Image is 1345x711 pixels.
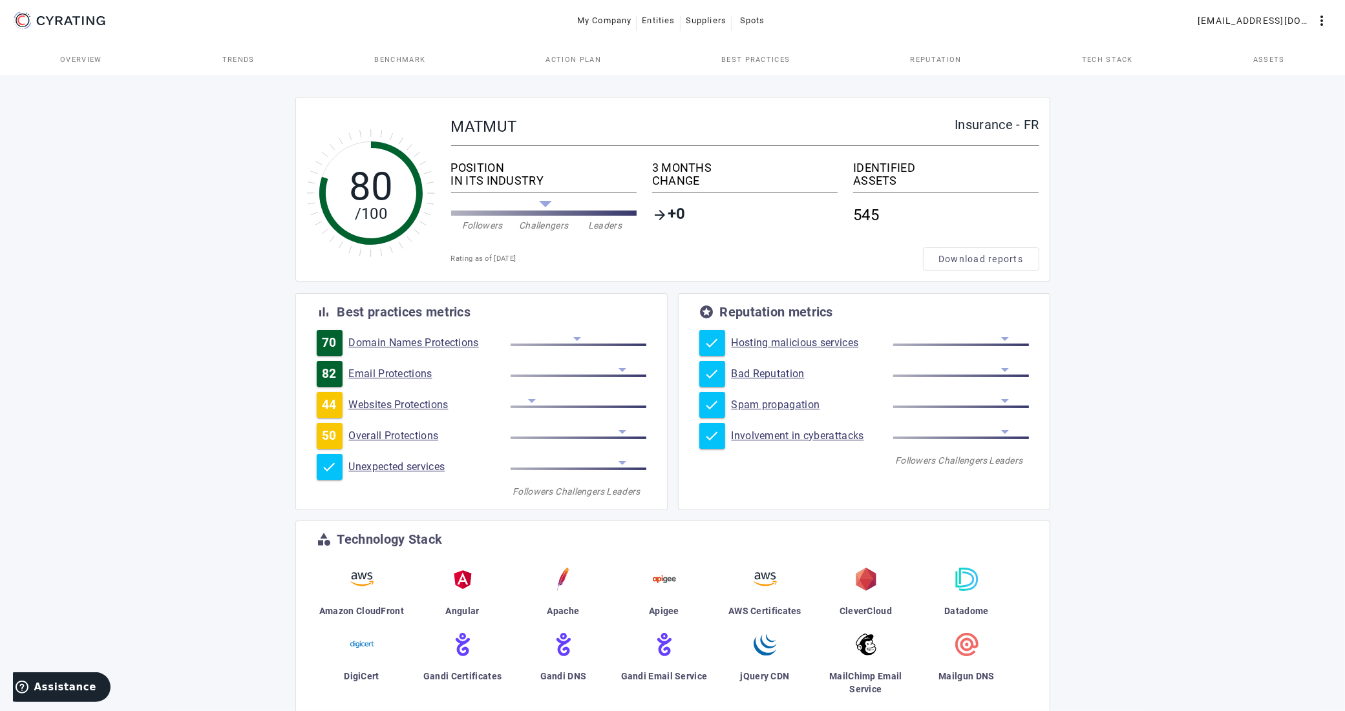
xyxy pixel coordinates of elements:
[418,562,508,628] a: Angular
[893,454,938,467] div: Followers
[451,118,955,135] div: MATMUT
[344,671,379,681] span: DigiCert
[556,485,601,498] div: Challengers
[577,10,632,31] span: My Company
[354,205,387,223] tspan: /100
[652,161,838,174] div: 3 MONTHS
[732,429,893,442] a: Involvement in cyberattacks
[1253,56,1285,63] span: Assets
[317,304,332,320] mat-icon: bar_chart
[322,459,337,475] mat-icon: check
[418,628,508,706] a: Gandi Certificates
[621,671,708,681] span: Gandi Email Service
[984,454,1029,467] div: Leaders
[337,533,443,546] div: Technology Stack
[704,397,720,413] mat-icon: check
[821,628,911,706] a: MailChimp Email Service
[545,56,601,63] span: Action Plan
[322,429,337,442] span: 50
[642,10,675,31] span: Entities
[518,628,609,706] a: Gandi DNS
[720,628,810,706] a: jQuery CDN
[720,562,810,628] a: AWS Certificates
[853,198,1039,232] div: 545
[704,428,720,444] mat-icon: check
[322,336,337,349] span: 70
[720,305,833,318] div: Reputation metrics
[741,671,790,681] span: jQuery CDN
[740,10,765,31] span: Spots
[853,161,1039,174] div: IDENTIFIED
[349,429,511,442] a: Overall Protections
[572,9,637,32] button: My Company
[349,336,511,349] a: Domain Names Protections
[911,56,962,63] span: Reputation
[637,9,680,32] button: Entities
[1192,9,1335,32] button: [EMAIL_ADDRESS][DOMAIN_NAME]
[1198,10,1314,31] span: [EMAIL_ADDRESS][DOMAIN_NAME]
[540,671,587,681] span: Gandi DNS
[511,485,556,498] div: Followers
[840,606,892,616] span: CleverCloud
[349,460,511,473] a: Unexpected services
[518,562,609,628] a: Apache
[317,562,407,628] a: Amazon CloudFront
[652,174,838,187] div: CHANGE
[13,672,111,705] iframe: Ouvre un widget dans lequel vous pouvez trouver plus d’informations
[853,174,1039,187] div: ASSETS
[317,628,407,706] a: DigiCert
[732,367,893,380] a: Bad Reputation
[322,398,337,411] span: 44
[652,207,668,223] mat-icon: arrow_forward
[699,304,715,320] mat-icon: stars
[704,366,720,382] mat-icon: check
[319,606,404,616] span: Amazon CloudFront
[575,219,636,232] div: Leaders
[349,367,511,380] a: Email Protections
[513,219,575,232] div: Challengers
[681,9,732,32] button: Suppliers
[938,454,984,467] div: Challengers
[322,367,337,380] span: 82
[60,56,102,63] span: Overview
[923,247,1039,271] button: Download reports
[445,606,479,616] span: Angular
[37,16,105,25] g: CYRATING
[451,161,637,174] div: POSITION
[547,606,580,616] span: Apache
[732,9,773,32] button: Spots
[732,336,893,349] a: Hosting malicious services
[375,56,426,63] span: Benchmark
[686,10,726,31] span: Suppliers
[619,562,710,628] a: Apigee
[955,118,1039,131] div: Insurance - FR
[423,671,502,681] span: Gandi Certificates
[317,531,332,547] mat-icon: category
[452,219,513,232] div: Followers
[821,562,911,628] a: CleverCloud
[944,606,988,616] span: Datadome
[704,335,720,351] mat-icon: check
[649,606,679,616] span: Apigee
[601,485,646,498] div: Leaders
[451,252,923,265] div: Rating as of [DATE]
[732,398,893,411] a: Spam propagation
[938,671,994,681] span: Mailgun DNS
[337,305,471,318] div: Best practices metrics
[348,163,393,209] tspan: 80
[668,207,686,223] span: +0
[922,628,1012,706] a: Mailgun DNS
[922,562,1012,628] a: Datadome
[451,174,637,187] div: IN ITS INDUSTRY
[938,252,1023,265] span: Download reports
[1082,56,1133,63] span: Tech Stack
[728,606,801,616] span: AWS Certificates
[721,56,790,63] span: Best practices
[619,628,710,706] a: Gandi Email Service
[349,398,511,411] a: Websites Protections
[1314,13,1329,28] mat-icon: more_vert
[222,56,255,63] span: Trends
[829,671,902,694] span: MailChimp Email Service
